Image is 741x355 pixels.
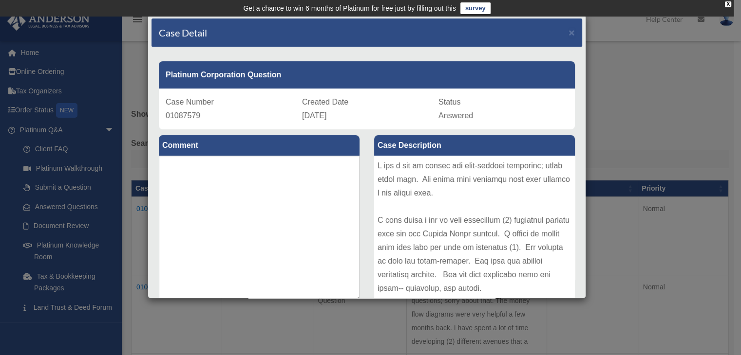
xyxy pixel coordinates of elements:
[374,135,575,156] label: Case Description
[243,2,456,14] div: Get a chance to win 6 months of Platinum for free just by filling out this
[159,61,575,89] div: Platinum Corporation Question
[438,111,473,120] span: Answered
[438,98,460,106] span: Status
[302,98,348,106] span: Created Date
[460,2,491,14] a: survey
[302,111,326,120] span: [DATE]
[725,1,731,7] div: close
[569,27,575,37] button: Close
[569,27,575,38] span: ×
[166,111,200,120] span: 01087579
[159,135,360,156] label: Comment
[166,98,214,106] span: Case Number
[374,156,575,302] div: L ips d sit am consec adi elit-seddoei temporinc; utlab etdol magn. Ali enima mini veniamqu nost ...
[159,26,207,39] h4: Case Detail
